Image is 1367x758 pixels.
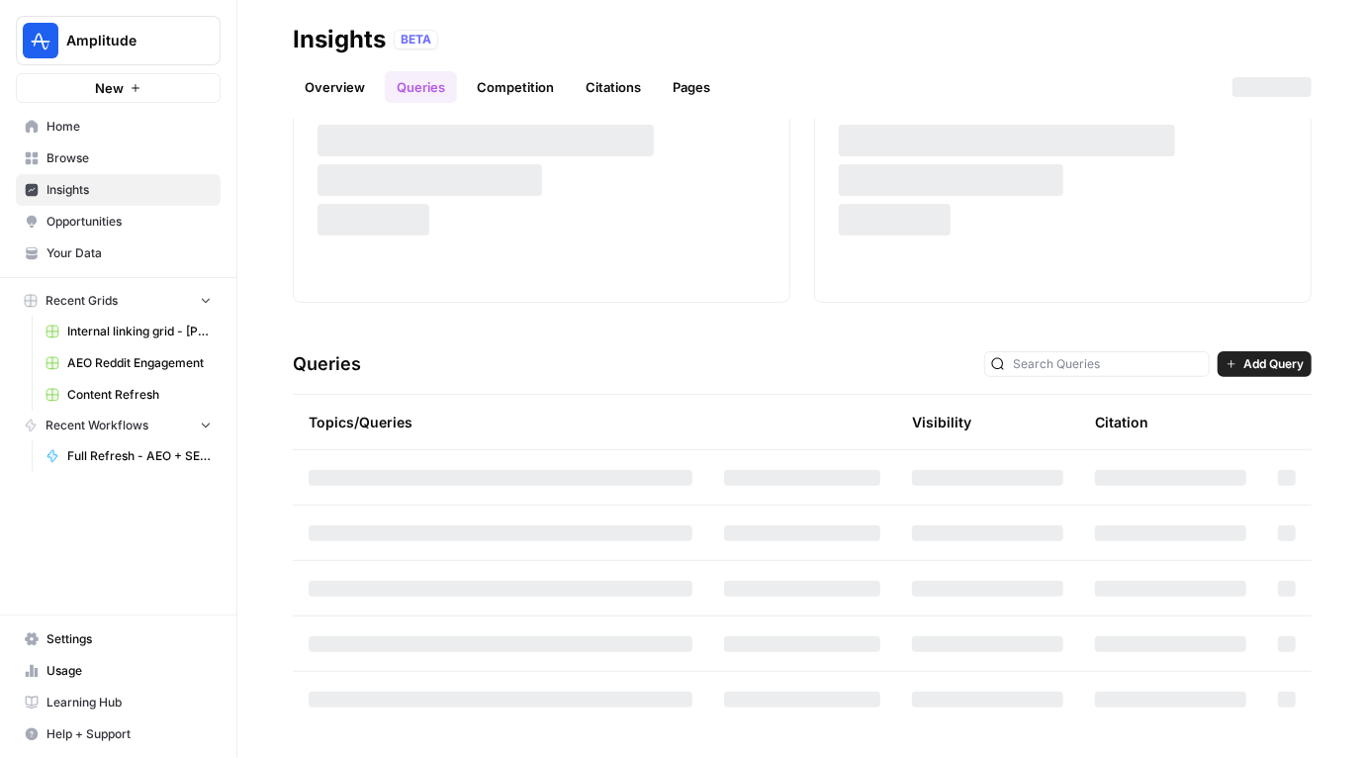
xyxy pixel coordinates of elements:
[394,30,438,49] div: BETA
[16,16,221,65] button: Workspace: Amplitude
[67,386,212,404] span: Content Refresh
[1243,355,1304,373] span: Add Query
[46,417,148,434] span: Recent Workflows
[16,687,221,718] a: Learning Hub
[37,440,221,472] a: Full Refresh - AEO + SERP Briefs
[37,379,221,411] a: Content Refresh
[1218,351,1312,377] button: Add Query
[309,395,692,449] div: Topics/Queries
[46,213,212,231] span: Opportunities
[293,71,377,103] a: Overview
[912,413,971,432] div: Visibility
[23,23,58,58] img: Amplitude Logo
[16,142,221,174] a: Browse
[661,71,722,103] a: Pages
[46,630,212,648] span: Settings
[16,174,221,206] a: Insights
[574,71,653,103] a: Citations
[16,718,221,750] button: Help + Support
[46,292,118,310] span: Recent Grids
[46,662,212,680] span: Usage
[37,316,221,347] a: Internal linking grid - [PERSON_NAME]
[293,24,386,55] div: Insights
[67,447,212,465] span: Full Refresh - AEO + SERP Briefs
[465,71,566,103] a: Competition
[16,206,221,237] a: Opportunities
[46,725,212,743] span: Help + Support
[1013,354,1203,374] input: Search Queries
[293,350,361,378] h3: Queries
[16,237,221,269] a: Your Data
[46,181,212,199] span: Insights
[67,354,212,372] span: AEO Reddit Engagement
[46,149,212,167] span: Browse
[16,411,221,440] button: Recent Workflows
[16,73,221,103] button: New
[1095,395,1148,449] div: Citation
[16,286,221,316] button: Recent Grids
[67,323,212,340] span: Internal linking grid - [PERSON_NAME]
[66,31,186,50] span: Amplitude
[16,623,221,655] a: Settings
[16,111,221,142] a: Home
[95,78,124,98] span: New
[16,655,221,687] a: Usage
[385,71,457,103] a: Queries
[46,244,212,262] span: Your Data
[46,694,212,711] span: Learning Hub
[46,118,212,136] span: Home
[37,347,221,379] a: AEO Reddit Engagement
